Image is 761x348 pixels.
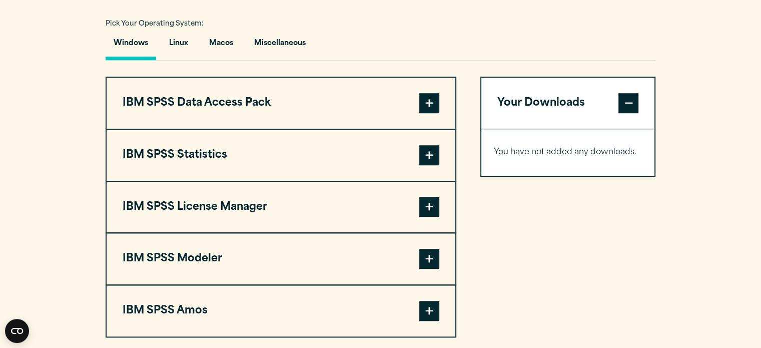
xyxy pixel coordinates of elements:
button: IBM SPSS Amos [107,285,455,336]
button: IBM SPSS Statistics [107,130,455,181]
button: Macos [201,32,241,60]
button: Your Downloads [481,78,655,129]
p: You have not added any downloads. [494,145,642,160]
button: IBM SPSS License Manager [107,182,455,233]
button: Linux [161,32,196,60]
button: IBM SPSS Data Access Pack [107,78,455,129]
div: Your Downloads [481,129,655,176]
button: Open CMP widget [5,319,29,343]
button: Miscellaneous [246,32,314,60]
button: Windows [106,32,156,60]
span: Pick Your Operating System: [106,21,204,27]
button: IBM SPSS Modeler [107,233,455,284]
